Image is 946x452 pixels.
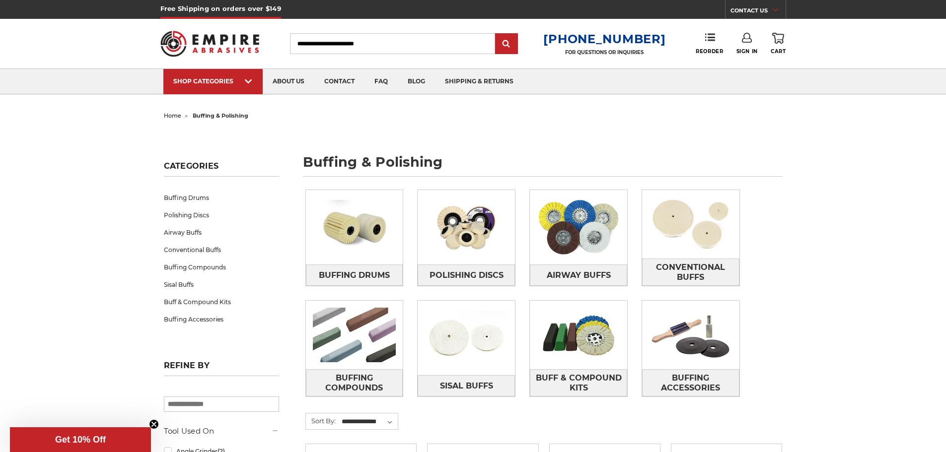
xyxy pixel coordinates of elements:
[173,77,253,85] div: SHOP CATEGORIES
[164,293,279,311] a: Buff & Compound Kits
[643,259,739,286] span: Conventional Buffs
[642,258,739,286] a: Conventional Buffs
[340,414,398,429] select: Sort By:
[306,369,403,396] a: Buffing Compounds
[696,48,723,55] span: Reorder
[771,33,786,55] a: Cart
[263,69,314,94] a: about us
[547,267,611,284] span: Airway Buffs
[10,427,151,452] div: Get 10% OffClose teaser
[306,370,403,396] span: Buffing Compounds
[164,276,279,293] a: Sisal Buffs
[530,370,627,396] span: Buff & Compound Kits
[314,69,364,94] a: contact
[497,34,516,54] input: Submit
[642,190,739,258] img: Conventional Buffs
[530,301,627,369] img: Buff & Compound Kits
[303,155,783,177] h1: buffing & polishing
[164,241,279,258] a: Conventional Buffs
[642,301,739,369] img: Buffing Accessories
[543,49,665,56] p: FOR QUESTIONS OR INQUIRIES
[164,161,279,177] h5: Categories
[364,69,398,94] a: faq
[530,369,627,396] a: Buff & Compound Kits
[164,425,279,437] h5: Tool Used On
[696,33,723,54] a: Reorder
[543,32,665,46] a: [PHONE_NUMBER]
[530,193,627,261] img: Airway Buffs
[418,264,515,286] a: Polishing Discs
[440,378,493,394] span: Sisal Buffs
[418,375,515,396] a: Sisal Buffs
[55,435,106,445] span: Get 10% Off
[418,304,515,372] img: Sisal Buffs
[164,206,279,224] a: Polishing Discs
[164,361,279,376] h5: Refine by
[164,189,279,206] a: Buffing Drums
[642,369,739,396] a: Buffing Accessories
[306,193,403,261] img: Buffing Drums
[149,419,159,429] button: Close teaser
[306,264,403,286] a: Buffing Drums
[164,224,279,241] a: Airway Buffs
[160,24,260,63] img: Empire Abrasives
[398,69,435,94] a: blog
[730,5,786,19] a: CONTACT US
[193,112,248,119] span: buffing & polishing
[418,193,515,261] img: Polishing Discs
[164,258,279,276] a: Buffing Compounds
[306,413,336,428] label: Sort By:
[530,264,627,286] a: Airway Buffs
[771,48,786,55] span: Cart
[164,112,181,119] a: home
[435,69,523,94] a: shipping & returns
[319,267,390,284] span: Buffing Drums
[643,370,739,396] span: Buffing Accessories
[736,48,758,55] span: Sign In
[306,301,403,369] img: Buffing Compounds
[164,311,279,328] a: Buffing Accessories
[430,267,504,284] span: Polishing Discs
